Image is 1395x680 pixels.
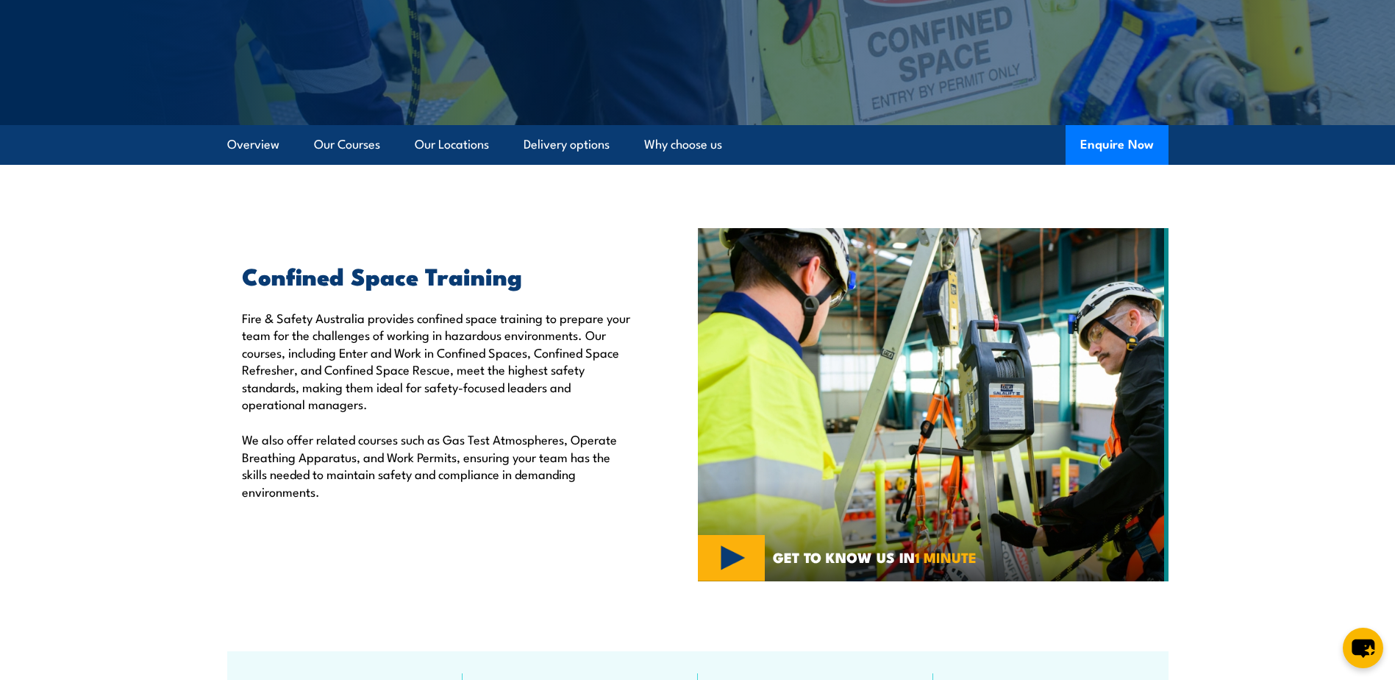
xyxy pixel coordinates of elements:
a: Why choose us [644,125,722,164]
a: Our Courses [314,125,380,164]
button: Enquire Now [1066,125,1169,165]
a: Overview [227,125,279,164]
p: Fire & Safety Australia provides confined space training to prepare your team for the challenges ... [242,309,630,412]
h2: Confined Space Training [242,265,630,286]
button: chat-button [1343,628,1383,668]
a: Our Locations [415,125,489,164]
img: Confined Space Courses Australia [698,228,1169,581]
a: Delivery options [524,125,610,164]
p: We also offer related courses such as Gas Test Atmospheres, Operate Breathing Apparatus, and Work... [242,431,630,500]
strong: 1 MINUTE [915,546,977,567]
span: GET TO KNOW US IN [773,550,977,564]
